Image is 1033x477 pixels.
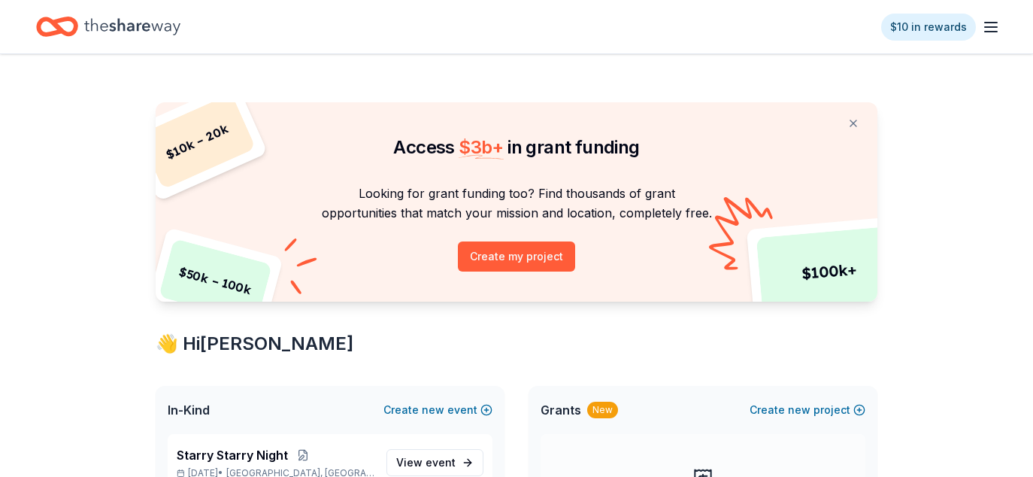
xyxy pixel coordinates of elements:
span: Starry Starry Night [177,446,288,464]
div: 👋 Hi [PERSON_NAME] [156,332,877,356]
span: View [396,454,456,472]
span: new [788,401,810,419]
span: Access in grant funding [393,136,639,158]
button: Create my project [458,242,575,272]
a: View event [386,449,483,476]
span: Grants [541,401,581,419]
span: $ 3b + [459,136,504,158]
p: Looking for grant funding too? Find thousands of grant opportunities that match your mission and ... [174,184,859,223]
span: In-Kind [168,401,210,419]
button: Createnewproject [750,401,865,419]
span: event [426,456,456,469]
span: new [422,401,444,419]
button: Createnewevent [383,401,492,419]
div: $ 10k – 20k [139,93,256,190]
div: New [587,402,618,418]
a: $10 in rewards [881,14,976,41]
a: Home [36,9,180,44]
